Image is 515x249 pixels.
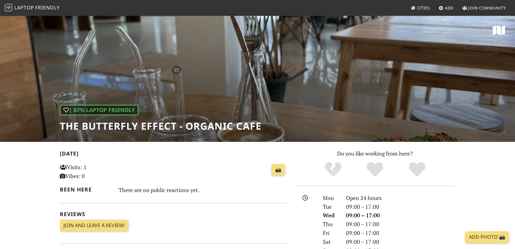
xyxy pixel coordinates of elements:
div: No [312,161,354,178]
div: Sat [319,237,342,246]
img: LaptopFriendly [5,4,12,11]
div: Tue [319,202,342,211]
div: Thu [319,220,342,229]
h2: Reviews [60,211,287,217]
div: 09:00 – 17:00 [342,211,459,220]
div: 09:00 – 17:00 [342,220,459,229]
a: Join and leave a review! [60,220,128,231]
span: Join Community [468,5,506,11]
div: Open 24 hours [342,194,459,202]
h1: the butterfly effect - organic cafe [60,120,261,132]
a: Join Community [460,2,508,13]
p: Do you like working from here? [295,149,455,158]
div: 09:00 – 17:00 [342,229,459,237]
a: 📸 [272,164,285,176]
div: There are no public reactions yet. [119,185,288,195]
div: Definitely! [396,161,438,178]
a: Cities [409,2,432,13]
p: Visits: 1 Vibes: 0 [60,163,131,181]
h2: Been here [60,186,111,193]
div: 09:00 – 17:00 [342,237,459,246]
div: Mon [319,194,342,202]
span: Add [445,5,454,11]
h2: [DATE] [60,150,287,159]
div: Wed [319,211,342,220]
a: LaptopFriendly LaptopFriendly [5,3,60,13]
div: | 87% Laptop Friendly [60,105,139,115]
span: Cities [417,5,430,11]
div: 09:00 – 17:00 [342,202,459,211]
a: Add [436,2,456,13]
span: Friendly [35,4,59,11]
span: Laptop [14,4,34,11]
a: Add Photo 📸 [465,231,509,243]
div: Fri [319,229,342,237]
div: Yes [354,161,396,178]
